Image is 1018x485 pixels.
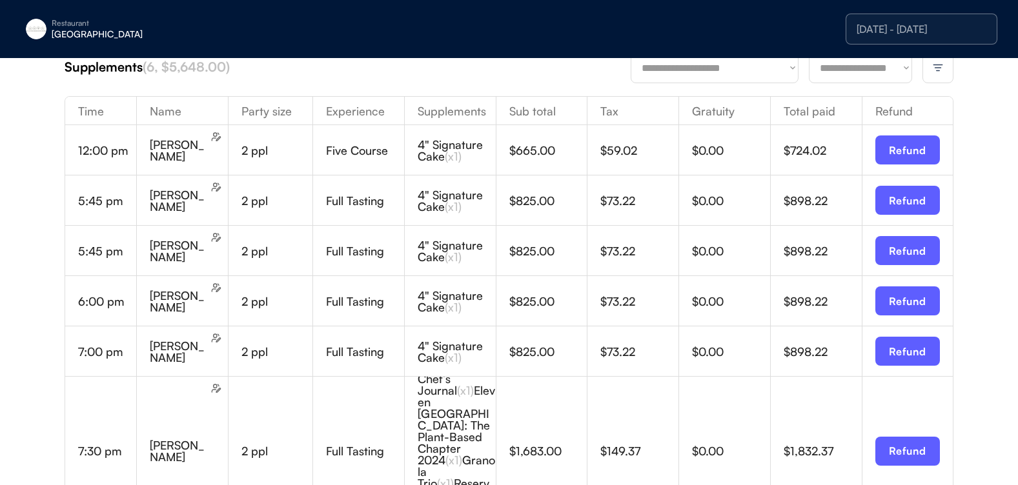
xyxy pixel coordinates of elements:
div: Experience [313,105,404,117]
img: users-edit.svg [211,333,221,343]
font: (6, $5,648.00) [143,59,230,75]
div: $73.22 [600,195,678,206]
button: Refund [875,437,940,466]
div: $898.22 [784,346,862,357]
div: 7:30 pm [78,445,136,457]
div: 2 ppl [241,445,312,457]
div: 4" Signature Cake [418,139,496,162]
div: [PERSON_NAME] [150,239,209,262]
div: Full Tasting [326,346,404,357]
img: users-edit.svg [211,232,221,243]
div: $665.00 [509,144,587,156]
font: (x1) [445,149,462,163]
div: [PERSON_NAME] [150,340,209,363]
div: [DATE] - [DATE] [857,24,986,34]
div: [PERSON_NAME] [150,290,209,313]
div: Supplements [65,58,631,76]
div: Tax [587,105,678,117]
div: Supplements [405,105,496,117]
div: [GEOGRAPHIC_DATA] [52,30,214,39]
div: 5:45 pm [78,195,136,206]
div: [PERSON_NAME] [150,139,209,162]
div: 7:00 pm [78,346,136,357]
div: 4" Signature Cake [418,340,496,363]
div: 2 ppl [241,295,312,307]
div: 2 ppl [241,195,312,206]
img: users-edit.svg [211,182,221,192]
div: 5:45 pm [78,245,136,257]
div: Five Course [326,144,404,156]
div: 2 ppl [241,144,312,156]
div: $1,683.00 [509,445,587,457]
div: Full Tasting [326,195,404,206]
div: 4" Signature Cake [418,290,496,313]
div: $73.22 [600,346,678,357]
div: $0.00 [692,346,770,357]
font: (x1) [457,383,474,397]
div: $0.00 [692,195,770,206]
div: $1,832.37 [784,445,862,457]
div: [PERSON_NAME] [150,439,209,462]
font: (x1) [445,199,462,213]
div: $825.00 [509,245,587,257]
div: Time [65,105,136,117]
div: Sub total [496,105,587,117]
div: $825.00 [509,295,587,307]
div: $724.02 [784,144,862,156]
div: 6:00 pm [78,295,136,307]
div: $825.00 [509,346,587,357]
div: Gratuity [679,105,770,117]
div: 2 ppl [241,346,312,357]
img: eleven-madison-park-new-york-ny-logo-1.jpg [26,19,46,39]
font: (x1) [445,250,462,264]
div: $73.22 [600,295,678,307]
div: $0.00 [692,445,770,457]
font: (x1) [445,453,462,467]
div: 2 ppl [241,245,312,257]
font: (x1) [445,350,462,364]
div: $0.00 [692,295,770,307]
div: $149.37 [600,445,678,457]
button: Refund [875,337,940,366]
div: Full Tasting [326,245,404,257]
img: filter-lines.svg [932,62,944,74]
img: users-edit.svg [211,132,221,142]
div: Full Tasting [326,445,404,457]
div: Refund [862,105,953,117]
button: Refund [875,135,940,164]
font: (x1) [445,300,462,314]
div: Full Tasting [326,295,404,307]
div: Total paid [771,105,862,117]
button: Refund [875,186,940,215]
div: $73.22 [600,245,678,257]
div: $825.00 [509,195,587,206]
img: users-edit.svg [211,383,221,393]
button: Refund [875,286,940,315]
div: $0.00 [692,144,770,156]
div: $898.22 [784,245,862,257]
div: [PERSON_NAME] [150,189,209,212]
div: $898.22 [784,295,862,307]
button: Refund [875,236,940,265]
div: Restaurant [52,19,214,27]
div: Name [137,105,228,117]
div: 4" Signature Cake [418,239,496,262]
div: 12:00 pm [78,144,136,156]
div: $59.02 [600,144,678,156]
div: $0.00 [692,245,770,257]
div: $898.22 [784,195,862,206]
img: users-edit.svg [211,282,221,293]
div: 4" Signature Cake [418,189,496,212]
div: Party size [229,105,312,117]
